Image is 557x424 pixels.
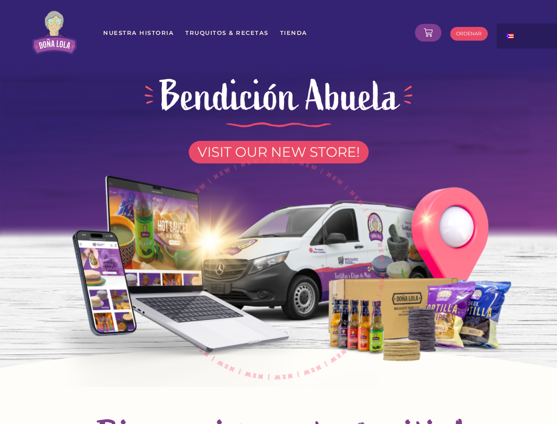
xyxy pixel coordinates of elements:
[456,31,482,36] span: ORDENAR
[506,34,514,39] img: Spanish
[103,25,408,41] nav: Menu
[280,25,308,41] a: Tienda
[450,27,488,41] a: ORDENAR
[226,122,332,128] img: divider
[103,25,174,41] a: Nuestra Historia
[185,25,269,41] a: Truquitos & Recetas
